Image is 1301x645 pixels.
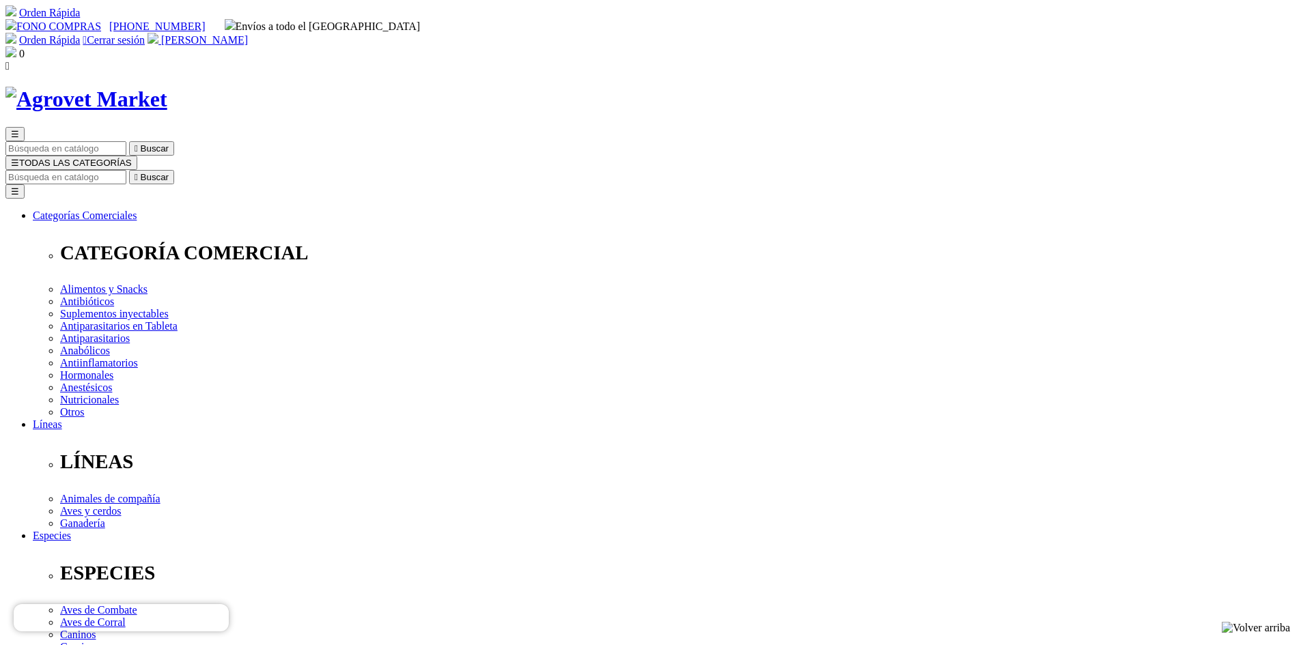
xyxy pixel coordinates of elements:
button: ☰TODAS LAS CATEGORÍAS [5,156,137,170]
i:  [5,60,10,72]
p: ESPECIES [60,562,1296,584]
i:  [135,143,138,154]
a: Nutricionales [60,394,119,405]
img: Agrovet Market [5,87,167,112]
button:  Buscar [129,141,174,156]
a: Orden Rápida [19,7,80,18]
img: shopping-cart.svg [5,33,16,44]
i:  [83,34,87,46]
a: Caninos [60,629,96,640]
p: LÍNEAS [60,450,1296,473]
a: Animales de compañía [60,493,160,504]
img: Volver arriba [1222,622,1290,634]
span: Buscar [141,172,169,182]
span: ☰ [11,129,19,139]
a: Especies [33,530,71,541]
a: Anabólicos [60,345,110,356]
a: Antiinflamatorios [60,357,138,369]
span: 0 [19,48,25,59]
button:  Buscar [129,170,174,184]
button: ☰ [5,127,25,141]
iframe: Brevo live chat [14,604,229,631]
a: Aves y cerdos [60,505,121,517]
span: [PERSON_NAME] [161,34,248,46]
a: Ganadería [60,517,105,529]
a: Hormonales [60,369,113,381]
img: user.svg [148,33,158,44]
a: Antiparasitarios en Tableta [60,320,178,332]
i:  [135,172,138,182]
span: ☰ [11,158,19,168]
a: Alimentos y Snacks [60,283,148,295]
a: [PERSON_NAME] [148,34,248,46]
a: Antiparasitarios [60,332,130,344]
a: FONO COMPRAS [5,20,101,32]
img: delivery-truck.svg [225,19,236,30]
img: shopping-bag.svg [5,46,16,57]
a: Suplementos inyectables [60,308,169,319]
span: Envíos a todo el [GEOGRAPHIC_DATA] [225,20,421,32]
a: Cerrar sesión [83,34,145,46]
span: Buscar [141,143,169,154]
input: Buscar [5,170,126,184]
a: [PHONE_NUMBER] [109,20,205,32]
img: phone.svg [5,19,16,30]
p: CATEGORÍA COMERCIAL [60,242,1296,264]
a: Categorías Comerciales [33,210,137,221]
a: Anestésicos [60,382,112,393]
a: Otros [60,406,85,418]
a: Antibióticos [60,296,114,307]
a: Orden Rápida [19,34,80,46]
input: Buscar [5,141,126,156]
a: Líneas [33,418,62,430]
button: ☰ [5,184,25,199]
img: shopping-cart.svg [5,5,16,16]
